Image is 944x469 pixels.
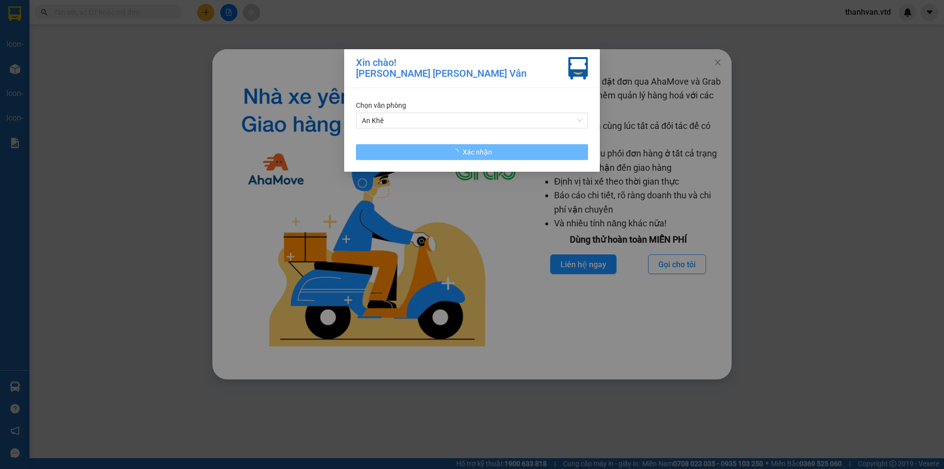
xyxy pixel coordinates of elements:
button: Xác nhận [356,144,588,160]
img: vxr-icon [568,57,588,80]
span: Xác nhận [463,147,492,157]
span: loading [452,149,463,156]
div: Chọn văn phòng [356,100,588,111]
div: Xin chào! [PERSON_NAME] [PERSON_NAME] Vân [356,57,527,80]
span: An Khê [362,113,582,128]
